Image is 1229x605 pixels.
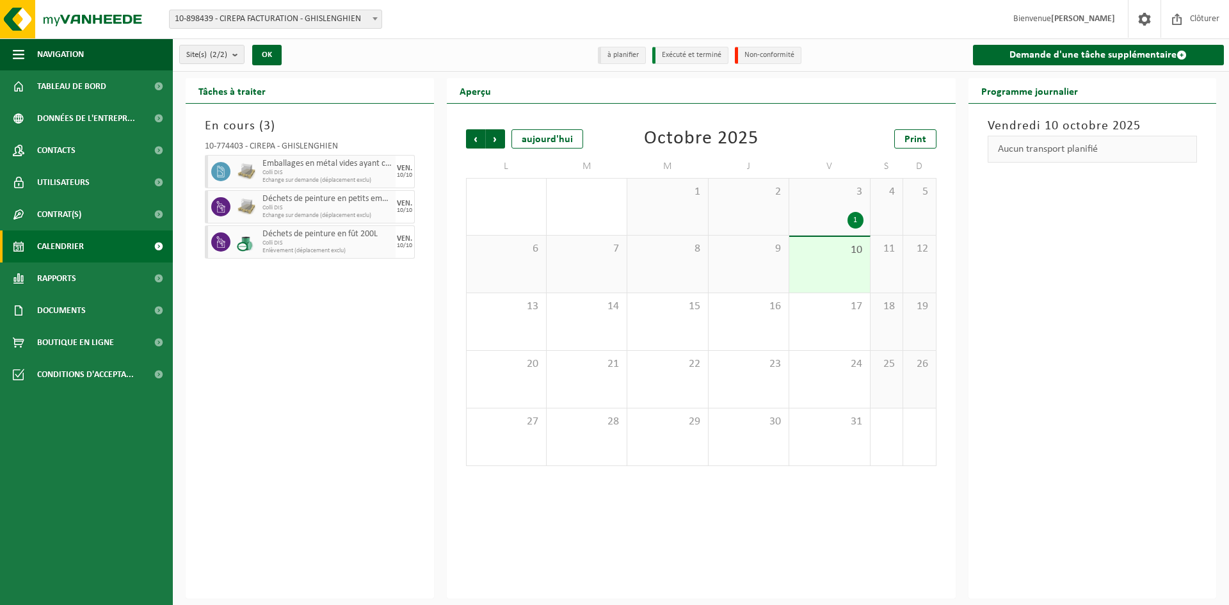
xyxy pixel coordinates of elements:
span: 10-898439 - CIREPA FACTURATION - GHISLENGHIEN [170,10,382,28]
span: 21 [553,357,620,371]
span: 30 [715,415,782,429]
span: 2 [715,185,782,199]
div: 10-774403 - CIREPA - GHISLENGHIEN [205,142,415,155]
td: M [547,155,627,178]
h2: Programme journalier [968,78,1091,103]
span: 9 [715,242,782,256]
span: 13 [473,300,540,314]
span: Tableau de bord [37,70,106,102]
span: 7 [553,242,620,256]
span: Suivant [486,129,505,149]
td: S [871,155,903,178]
span: 10-898439 - CIREPA FACTURATION - GHISLENGHIEN [169,10,382,29]
span: 3 [264,120,271,133]
span: Colli DIS [262,169,392,177]
div: 10/10 [397,243,412,249]
span: 1 [634,185,701,199]
span: Déchets de peinture en fût 200L [262,229,392,239]
h3: En cours ( ) [205,117,415,136]
span: 8 [634,242,701,256]
span: Colli DIS [262,239,392,247]
span: Colli DIS [262,204,392,212]
h2: Tâches à traiter [186,78,278,103]
img: LP-PA-00000-WDN-11 [237,197,256,216]
span: 22 [634,357,701,371]
button: OK [252,45,282,65]
td: J [709,155,789,178]
a: Demande d'une tâche supplémentaire [973,45,1225,65]
span: Emballages en métal vides ayant contenu des peintures et/ou encres (propres) [262,159,392,169]
div: 10/10 [397,207,412,214]
strong: [PERSON_NAME] [1051,14,1115,24]
span: 31 [796,415,863,429]
span: Déchets de peinture en petits emballages [262,194,392,204]
span: Conditions d'accepta... [37,359,134,391]
span: 6 [473,242,540,256]
span: 17 [796,300,863,314]
span: Navigation [37,38,84,70]
span: 3 [796,185,863,199]
span: Enlèvement (déplacement exclu) [262,247,392,255]
span: Echange sur demande (déplacement exclu) [262,177,392,184]
div: aujourd'hui [511,129,583,149]
span: 23 [715,357,782,371]
div: Aucun transport planifié [988,136,1198,163]
a: Print [894,129,936,149]
span: 4 [877,185,896,199]
div: Octobre 2025 [644,129,759,149]
span: 12 [910,242,929,256]
div: VEN. [397,165,412,172]
span: Site(s) [186,45,227,65]
span: 25 [877,357,896,371]
button: Site(s)(2/2) [179,45,245,64]
span: Boutique en ligne [37,327,114,359]
span: 5 [910,185,929,199]
h3: Vendredi 10 octobre 2025 [988,117,1198,136]
li: Non-conformité [735,47,801,64]
span: 27 [473,415,540,429]
span: Print [904,134,926,145]
span: 24 [796,357,863,371]
div: 1 [847,212,864,229]
span: Utilisateurs [37,166,90,198]
count: (2/2) [210,51,227,59]
span: 14 [553,300,620,314]
img: PB-OT-0200-CU [237,232,256,252]
li: Exécuté et terminé [652,47,728,64]
span: 11 [877,242,896,256]
span: Documents [37,294,86,327]
span: Echange sur demande (déplacement exclu) [262,212,392,220]
span: 15 [634,300,701,314]
span: Données de l'entrepr... [37,102,135,134]
div: VEN. [397,200,412,207]
img: LP-PA-00000-WDN-11 [237,162,256,181]
span: 28 [553,415,620,429]
span: 16 [715,300,782,314]
span: 26 [910,357,929,371]
span: Précédent [466,129,485,149]
td: M [627,155,708,178]
div: VEN. [397,235,412,243]
li: à planifier [598,47,646,64]
td: D [903,155,936,178]
span: 29 [634,415,701,429]
span: 10 [796,243,863,257]
td: L [466,155,547,178]
span: Calendrier [37,230,84,262]
td: V [789,155,870,178]
span: Rapports [37,262,76,294]
span: 20 [473,357,540,371]
span: 18 [877,300,896,314]
h2: Aperçu [447,78,504,103]
div: 10/10 [397,172,412,179]
span: 19 [910,300,929,314]
span: Contacts [37,134,76,166]
span: Contrat(s) [37,198,81,230]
